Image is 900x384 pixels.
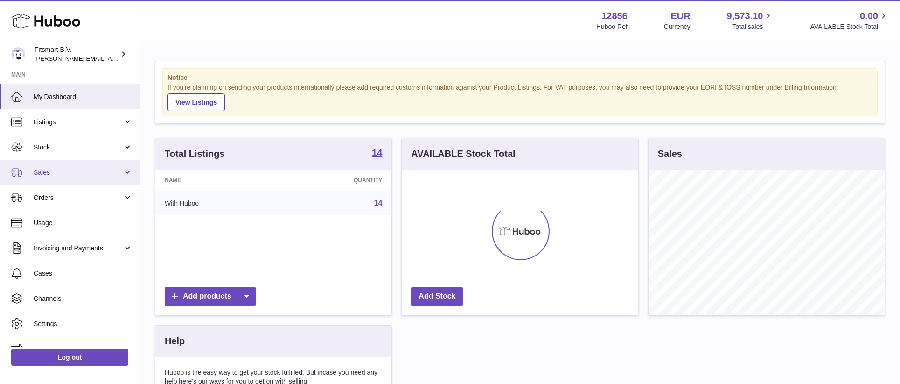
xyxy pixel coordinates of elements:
strong: Notice [167,73,872,82]
div: If you're planning on sending your products internationally please add required customs informati... [167,83,872,111]
td: With Huboo [155,191,280,215]
th: Name [155,170,280,191]
a: 14 [372,148,382,159]
strong: 14 [372,148,382,157]
span: 9,573.10 [727,10,763,22]
a: Log out [11,349,128,366]
h3: Sales [658,148,682,160]
a: Add Stock [411,287,463,306]
span: Listings [34,118,123,127]
span: Total sales [732,22,774,31]
a: 0.00 AVAILABLE Stock Total [810,10,889,31]
div: Currency [664,22,691,31]
h3: Total Listings [165,148,225,160]
span: Sales [34,168,123,177]
span: Returns [34,345,133,354]
img: jonathan@leaderoo.com [11,47,25,61]
span: 0.00 [860,10,878,22]
h3: AVAILABLE Stock Total [411,148,515,160]
span: Cases [34,269,133,278]
span: My Dashboard [34,92,133,101]
span: Usage [34,219,133,228]
span: Channels [34,294,133,303]
span: Invoicing and Payments [34,244,123,253]
strong: 12856 [601,10,628,22]
a: 14 [374,199,383,207]
h3: Help [165,335,185,348]
th: Quantity [280,170,391,191]
span: [PERSON_NAME][EMAIL_ADDRESS][DOMAIN_NAME] [35,55,187,62]
div: Huboo Ref [596,22,628,31]
span: Settings [34,320,133,328]
strong: EUR [670,10,690,22]
span: Stock [34,143,123,152]
span: Orders [34,193,123,202]
div: Fitsmart B.V. [35,45,119,63]
a: View Listings [167,93,225,111]
a: Add products [165,287,256,306]
span: AVAILABLE Stock Total [810,22,889,31]
a: 9,573.10 Total sales [727,10,774,31]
